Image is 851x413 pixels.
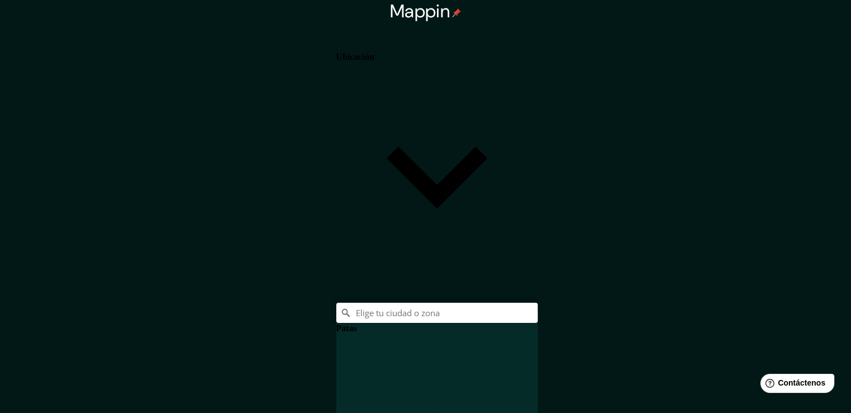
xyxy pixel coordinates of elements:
[452,8,461,17] img: pin-icon.png
[336,303,538,323] input: Elige tu ciudad o zona
[336,31,538,285] div: Ubicación
[336,52,374,62] font: Ubicación
[751,369,839,401] iframe: Lanzador de widgets de ayuda
[336,323,357,333] font: Patas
